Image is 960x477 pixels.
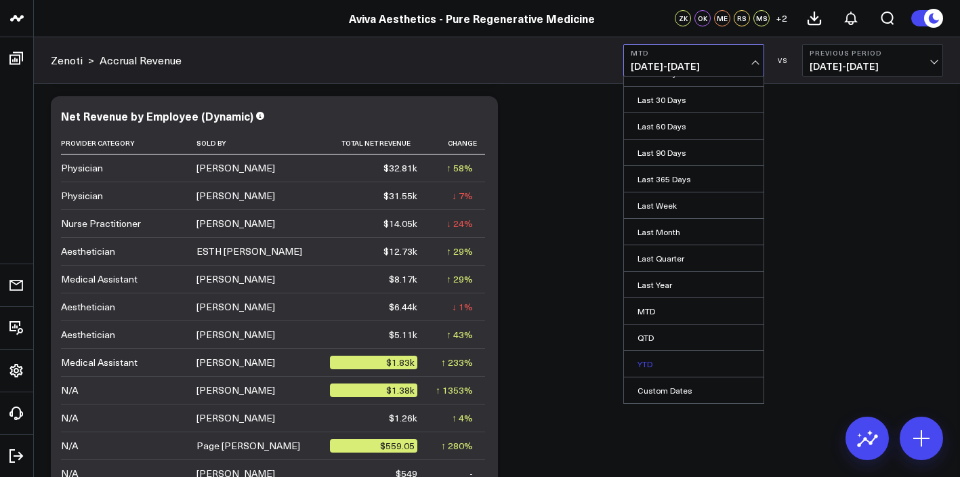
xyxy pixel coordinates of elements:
[624,272,764,297] a: Last Year
[389,272,417,286] div: $8.17k
[383,189,417,203] div: $31.55k
[624,351,764,377] a: YTD
[624,192,764,218] a: Last Week
[61,272,138,286] div: Medical Assistant
[196,132,330,154] th: Sold By
[441,439,473,453] div: ↑ 280%
[446,328,473,341] div: ↑ 43%
[51,53,83,68] a: Zenoti
[624,166,764,192] a: Last 365 Days
[624,219,764,245] a: Last Month
[452,300,473,314] div: ↓ 1%
[810,61,936,72] span: [DATE] - [DATE]
[61,411,78,425] div: N/A
[196,300,275,314] div: [PERSON_NAME]
[61,245,115,258] div: Aesthetician
[446,217,473,230] div: ↓ 24%
[61,189,103,203] div: Physician
[100,53,182,68] a: Accrual Revenue
[196,272,275,286] div: [PERSON_NAME]
[389,328,417,341] div: $5.11k
[623,44,764,77] button: MTD[DATE]-[DATE]
[624,87,764,112] a: Last 30 Days
[802,44,943,77] button: Previous Period[DATE]-[DATE]
[383,245,417,258] div: $12.73k
[624,140,764,165] a: Last 90 Days
[753,10,770,26] div: MS
[810,49,936,57] b: Previous Period
[196,411,275,425] div: [PERSON_NAME]
[61,132,196,154] th: Provider Category
[196,189,275,203] div: [PERSON_NAME]
[349,11,595,26] a: Aviva Aesthetics - Pure Regenerative Medicine
[771,56,795,64] div: VS
[452,189,473,203] div: ↓ 7%
[196,383,275,397] div: [PERSON_NAME]
[773,10,789,26] button: +2
[714,10,730,26] div: ME
[389,411,417,425] div: $1.26k
[624,298,764,324] a: MTD
[452,411,473,425] div: ↑ 4%
[446,161,473,175] div: ↑ 58%
[430,132,486,154] th: Change
[61,383,78,397] div: N/A
[330,132,430,154] th: Total Net Revenue
[61,108,253,123] div: Net Revenue by Employee (Dynamic)
[330,383,417,397] div: $1.38k
[446,272,473,286] div: ↑ 29%
[196,245,302,258] div: ESTH [PERSON_NAME]
[624,377,764,403] a: Custom Dates
[694,10,711,26] div: OK
[330,439,417,453] div: $559.05
[446,245,473,258] div: ↑ 29%
[61,300,115,314] div: Aesthetician
[389,300,417,314] div: $6.44k
[631,61,757,72] span: [DATE] - [DATE]
[776,14,787,23] span: + 2
[624,113,764,139] a: Last 60 Days
[61,328,115,341] div: Aesthetician
[624,325,764,350] a: QTD
[675,10,691,26] div: ZK
[196,439,300,453] div: Page [PERSON_NAME]
[330,356,417,369] div: $1.83k
[196,217,275,230] div: [PERSON_NAME]
[436,383,473,397] div: ↑ 1353%
[51,53,94,68] div: >
[196,161,275,175] div: [PERSON_NAME]
[631,49,757,57] b: MTD
[441,356,473,369] div: ↑ 233%
[734,10,750,26] div: RS
[196,328,275,341] div: [PERSON_NAME]
[61,217,141,230] div: Nurse Practitioner
[383,217,417,230] div: $14.05k
[61,161,103,175] div: Physician
[383,161,417,175] div: $32.81k
[61,439,78,453] div: N/A
[196,356,275,369] div: [PERSON_NAME]
[624,245,764,271] a: Last Quarter
[61,356,138,369] div: Medical Assistant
